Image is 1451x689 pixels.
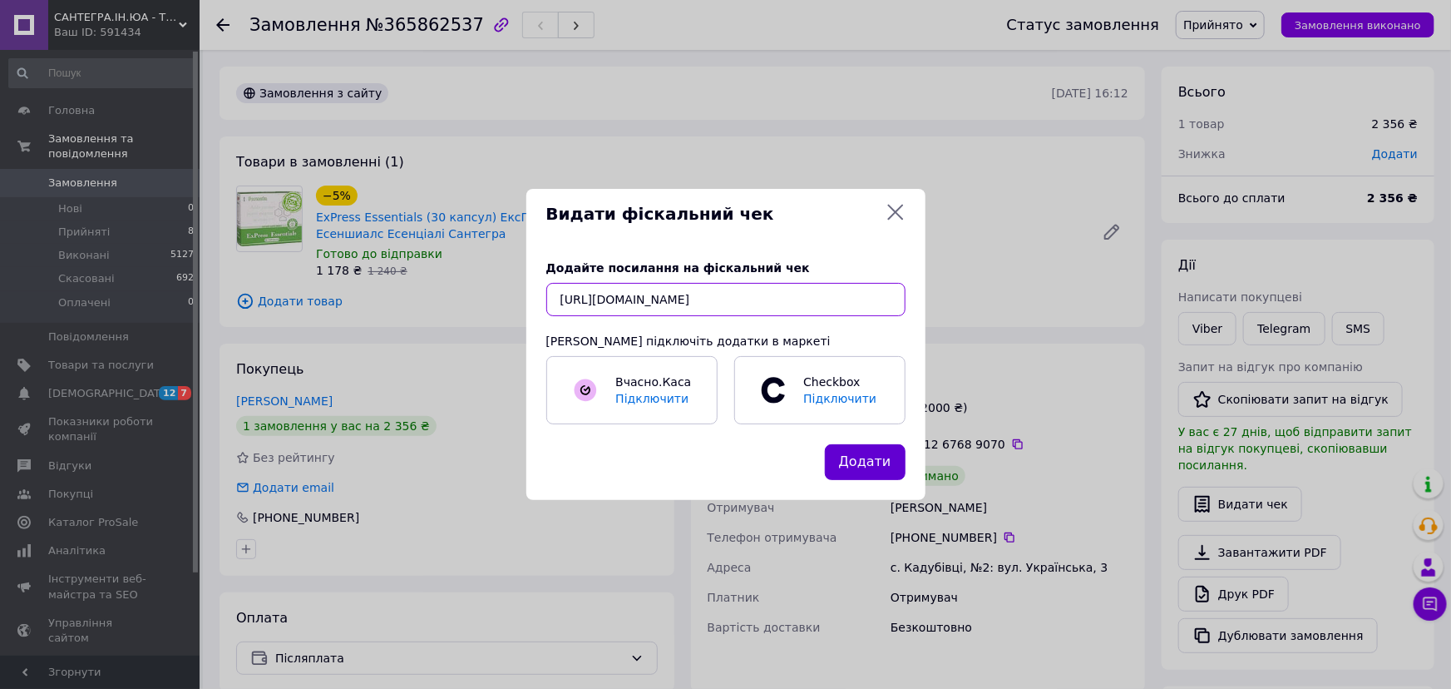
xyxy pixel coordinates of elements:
[546,356,718,424] a: Вчасно.КасаПідключити
[615,392,688,405] span: Підключити
[546,261,810,275] span: Додайте посилання на фіскальний чек
[734,356,906,424] a: CheckboxПідключити
[615,375,691,389] span: Вчасно.Каса
[546,333,906,349] div: [PERSON_NAME] підключіть додатки в маркеті
[546,283,906,316] input: URL чека
[803,392,876,405] span: Підключити
[795,374,886,407] span: Checkbox
[825,444,906,480] button: Додати
[546,202,879,226] span: Видати фіскальний чек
